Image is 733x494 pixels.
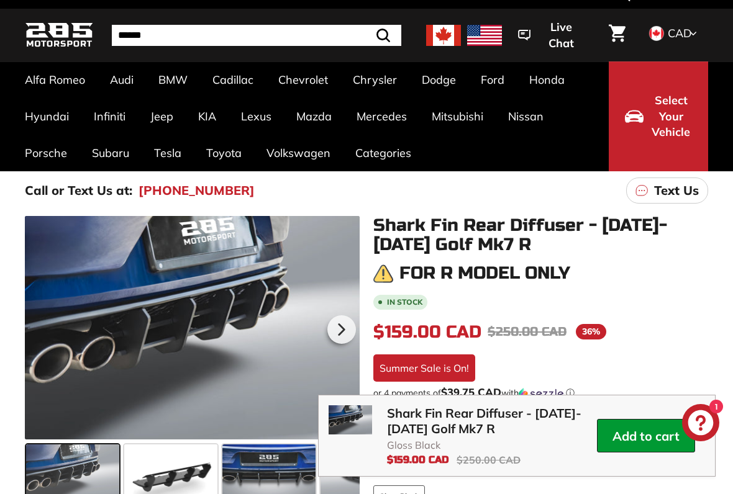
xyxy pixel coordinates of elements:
img: Logo_285_Motorsport_areodynamics_components [25,20,93,50]
a: Chevrolet [266,61,340,98]
a: Volkswagen [254,135,343,171]
a: Audi [98,61,146,98]
button: Live Chat [502,12,601,58]
a: BMW [146,61,200,98]
a: Chrysler [340,61,409,98]
a: Honda [517,61,577,98]
a: Jeep [138,98,186,135]
input: Search [112,25,401,46]
span: 36% [576,324,606,339]
span: Gloss Black [387,439,597,451]
a: Tesla [142,135,194,171]
p: Text Us [654,181,699,200]
span: $250.00 CAD [488,324,567,339]
a: Categories [343,135,424,171]
h3: For R model only [399,264,570,283]
a: Cadillac [200,61,266,98]
b: In stock [387,299,422,306]
img: Sezzle [519,388,563,399]
p: Call or Text Us at: [25,181,132,200]
span: $159.00 CAD [387,454,449,465]
a: Mercedes [344,98,419,135]
a: Hyundai [12,98,81,135]
span: Shark Fin Rear Diffuser - [DATE]-[DATE] Golf Mk7 R [387,405,597,436]
a: Cart [601,14,633,56]
a: Infiniti [81,98,138,135]
img: Shark Fin Rear Diffuser - 2015-2017 Golf Mk7 R [329,405,372,434]
a: Lexus [229,98,284,135]
div: or 4 payments of$39.75 CADwithSezzle Click to learn more about Sezzle [373,387,708,399]
span: $250.00 CAD [457,454,521,466]
img: warning.png [373,264,393,284]
a: Alfa Romeo [12,61,98,98]
div: Summer Sale is On! [373,354,475,382]
a: Mazda [284,98,344,135]
a: Text Us [626,177,708,204]
a: Nissan [496,98,556,135]
span: Select Your Vehicle [650,92,692,140]
a: KIA [186,98,229,135]
a: Mitsubishi [419,98,496,135]
div: or 4 payments of with [373,387,708,399]
button: Select Your Vehicle [609,61,708,171]
a: Subaru [80,135,142,171]
a: Ford [468,61,517,98]
button-content: Add to cart [612,428,680,444]
span: $39.75 CAD [441,385,501,398]
a: Dodge [409,61,468,98]
span: Live Chat [537,19,585,51]
a: Porsche [12,135,80,171]
h1: Shark Fin Rear Diffuser - [DATE]-[DATE] Golf Mk7 R [373,216,708,254]
span: CAD [668,26,691,40]
inbox-online-store-chat: Shopify online store chat [678,404,723,444]
span: $159.00 CAD [373,321,481,343]
a: Toyota [194,135,254,171]
a: [PHONE_NUMBER] [139,181,255,200]
button: Add to cart [597,419,695,452]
